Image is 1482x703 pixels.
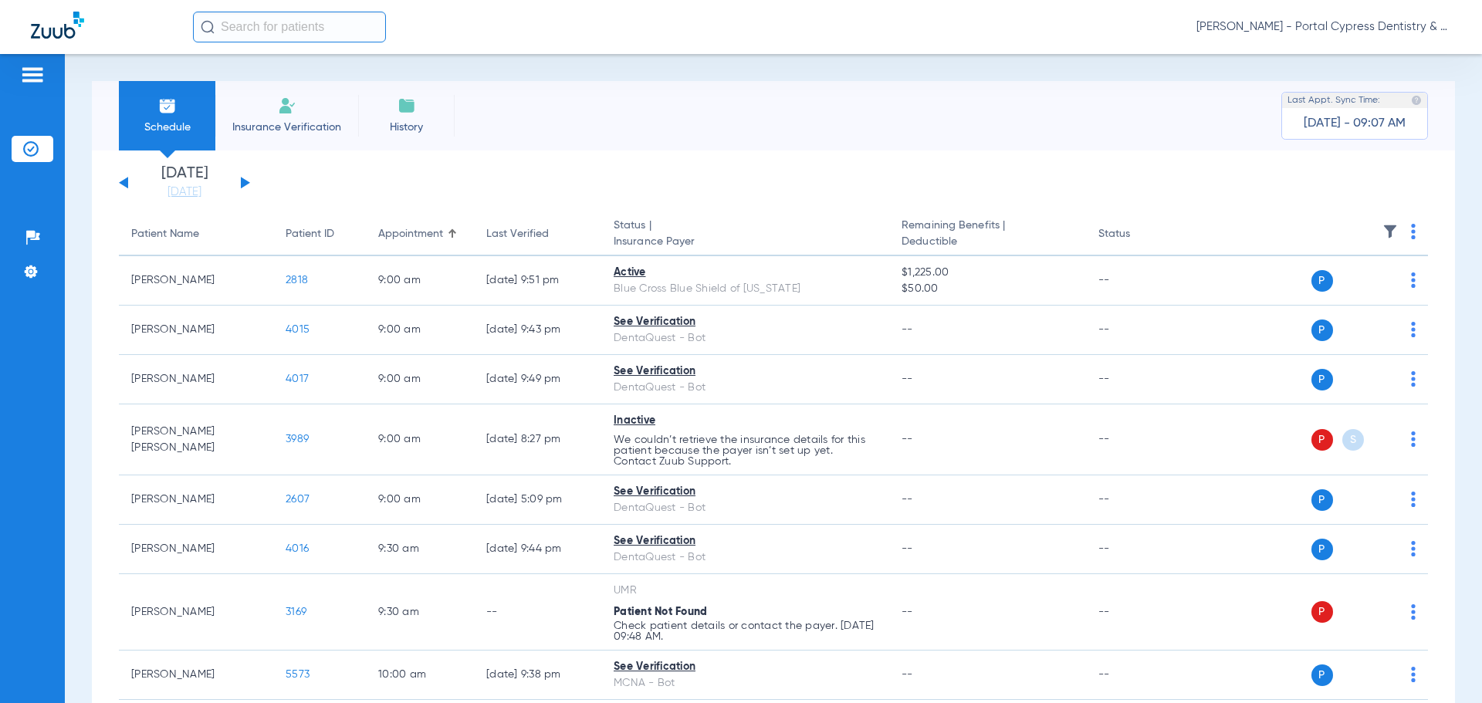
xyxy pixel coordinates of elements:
[366,525,474,574] td: 9:30 AM
[119,475,273,525] td: [PERSON_NAME]
[1196,19,1451,35] span: [PERSON_NAME] - Portal Cypress Dentistry & Orthodontics
[614,330,877,346] div: DentaQuest - Bot
[1311,664,1333,686] span: P
[1086,306,1190,355] td: --
[474,574,601,651] td: --
[902,494,913,505] span: --
[366,306,474,355] td: 9:00 AM
[1411,541,1416,556] img: group-dot-blue.svg
[614,500,877,516] div: DentaQuest - Bot
[1411,95,1422,106] img: last sync help info
[201,20,215,34] img: Search Icon
[286,434,309,444] span: 3989
[1405,629,1482,703] iframe: Chat Widget
[1411,224,1416,239] img: group-dot-blue.svg
[1086,651,1190,700] td: --
[286,275,308,286] span: 2818
[601,213,889,256] th: Status |
[474,306,601,355] td: [DATE] 9:43 PM
[902,669,913,680] span: --
[1411,431,1416,447] img: group-dot-blue.svg
[614,583,877,599] div: UMR
[286,494,310,505] span: 2607
[138,184,231,200] a: [DATE]
[1411,371,1416,387] img: group-dot-blue.svg
[278,96,296,115] img: Manual Insurance Verification
[1342,429,1364,451] span: S
[614,380,877,396] div: DentaQuest - Bot
[474,525,601,574] td: [DATE] 9:44 PM
[474,404,601,475] td: [DATE] 8:27 PM
[119,355,273,404] td: [PERSON_NAME]
[286,607,306,617] span: 3169
[474,256,601,306] td: [DATE] 9:51 PM
[474,355,601,404] td: [DATE] 9:49 PM
[1311,429,1333,451] span: P
[131,226,199,242] div: Patient Name
[889,213,1085,256] th: Remaining Benefits |
[1411,604,1416,620] img: group-dot-blue.svg
[1311,369,1333,390] span: P
[1311,489,1333,511] span: P
[1311,319,1333,341] span: P
[119,306,273,355] td: [PERSON_NAME]
[131,226,261,242] div: Patient Name
[902,324,913,335] span: --
[1311,539,1333,560] span: P
[614,281,877,297] div: Blue Cross Blue Shield of [US_STATE]
[614,620,877,642] p: Check patient details or contact the payer. [DATE] 09:48 AM.
[486,226,549,242] div: Last Verified
[614,659,877,675] div: See Verification
[902,373,913,384] span: --
[614,549,877,566] div: DentaQuest - Bot
[158,96,177,115] img: Schedule
[902,281,1073,297] span: $50.00
[1086,404,1190,475] td: --
[366,475,474,525] td: 9:00 AM
[902,265,1073,281] span: $1,225.00
[1086,574,1190,651] td: --
[378,226,462,242] div: Appointment
[614,533,877,549] div: See Verification
[366,574,474,651] td: 9:30 AM
[902,434,913,444] span: --
[1311,270,1333,292] span: P
[119,574,273,651] td: [PERSON_NAME]
[286,324,310,335] span: 4015
[614,675,877,691] div: MCNA - Bot
[366,256,474,306] td: 9:00 AM
[227,120,347,135] span: Insurance Verification
[614,265,877,281] div: Active
[614,413,877,429] div: Inactive
[474,651,601,700] td: [DATE] 9:38 PM
[1411,492,1416,507] img: group-dot-blue.svg
[614,314,877,330] div: See Verification
[366,355,474,404] td: 9:00 AM
[614,484,877,500] div: See Verification
[366,651,474,700] td: 10:00 AM
[1287,93,1380,108] span: Last Appt. Sync Time:
[286,373,309,384] span: 4017
[902,607,913,617] span: --
[130,120,204,135] span: Schedule
[1086,525,1190,574] td: --
[614,607,707,617] span: Patient Not Found
[1382,224,1398,239] img: filter.svg
[902,543,913,554] span: --
[614,434,877,467] p: We couldn’t retrieve the insurance details for this patient because the payer isn’t set up yet. C...
[119,404,273,475] td: [PERSON_NAME] [PERSON_NAME]
[20,66,45,84] img: hamburger-icon
[1086,213,1190,256] th: Status
[119,525,273,574] td: [PERSON_NAME]
[286,226,334,242] div: Patient ID
[1086,355,1190,404] td: --
[1304,116,1406,131] span: [DATE] - 09:07 AM
[31,12,84,39] img: Zuub Logo
[119,256,273,306] td: [PERSON_NAME]
[378,226,443,242] div: Appointment
[1086,256,1190,306] td: --
[902,234,1073,250] span: Deductible
[366,404,474,475] td: 9:00 AM
[1411,272,1416,288] img: group-dot-blue.svg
